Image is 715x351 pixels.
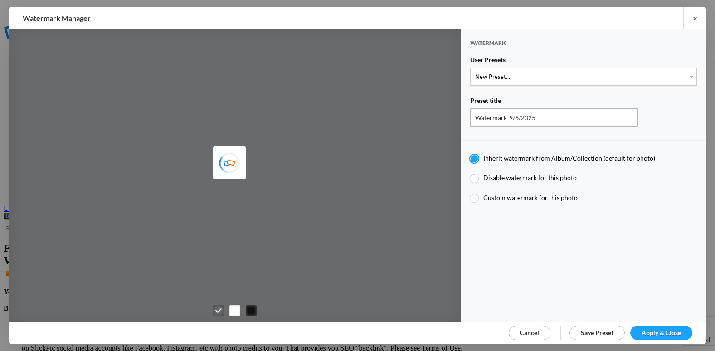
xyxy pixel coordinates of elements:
[642,329,681,336] span: Apply & Close
[470,97,501,108] span: Preset title
[581,329,613,336] span: Save Preset
[569,326,625,340] a: Save Preset
[483,194,578,201] span: Custom watermark for this photo
[470,108,638,127] input: Name for your Watermark Preset
[23,7,455,29] h2: Watermark Manager
[509,326,550,340] a: Cancel
[630,326,692,340] a: Apply & Close
[683,7,706,29] a: ×
[483,174,577,181] span: Disable watermark for this photo
[470,39,506,54] span: Watermark
[483,154,655,162] span: Inherit watermark from Album/Collection (default for photo)
[520,329,539,336] span: Cancel
[470,56,506,68] span: User Presets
